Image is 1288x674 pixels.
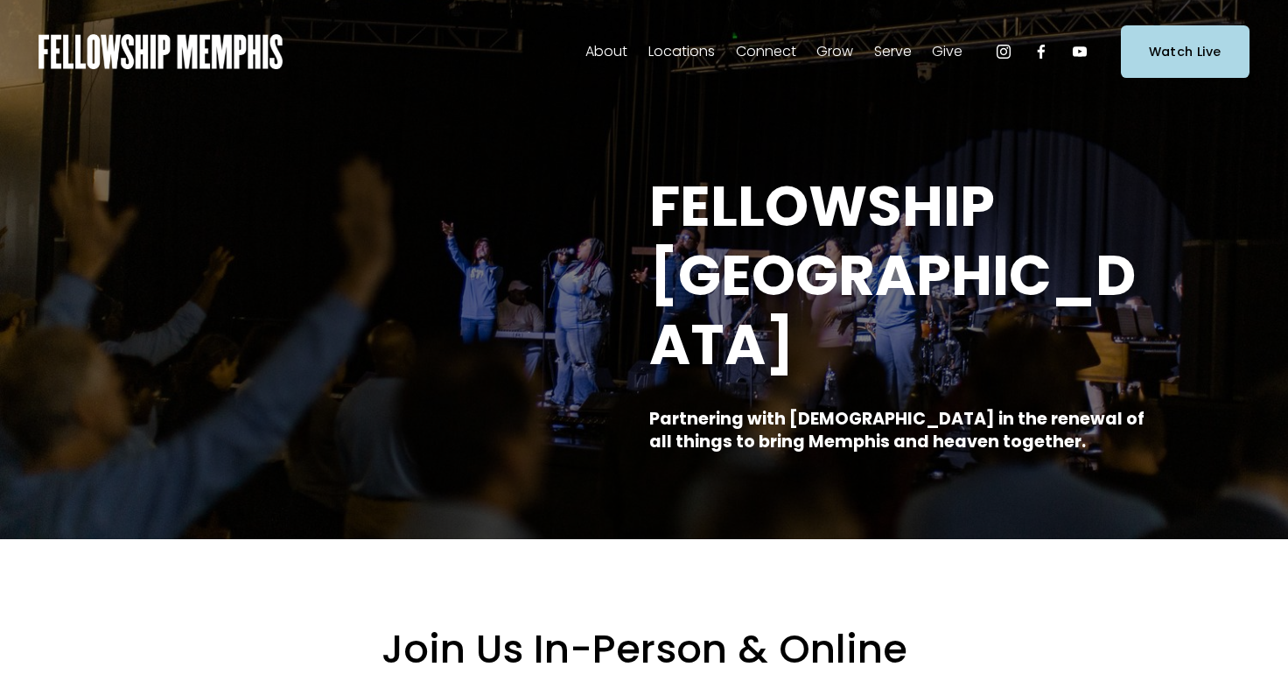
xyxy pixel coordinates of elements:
[1032,43,1050,60] a: Facebook
[932,38,962,66] a: folder dropdown
[649,407,1148,454] strong: Partnering with [DEMOGRAPHIC_DATA] in the renewal of all things to bring Memphis and heaven toget...
[585,38,627,66] a: folder dropdown
[648,38,715,66] a: folder dropdown
[648,39,715,65] span: Locations
[816,38,853,66] a: folder dropdown
[1071,43,1088,60] a: YouTube
[38,34,283,69] img: Fellowship Memphis
[736,39,796,65] span: Connect
[874,39,912,65] span: Serve
[932,39,962,65] span: Give
[1121,25,1249,77] a: Watch Live
[585,39,627,65] span: About
[995,43,1012,60] a: Instagram
[816,39,853,65] span: Grow
[649,167,1136,383] strong: FELLOWSHIP [GEOGRAPHIC_DATA]
[736,38,796,66] a: folder dropdown
[874,38,912,66] a: folder dropdown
